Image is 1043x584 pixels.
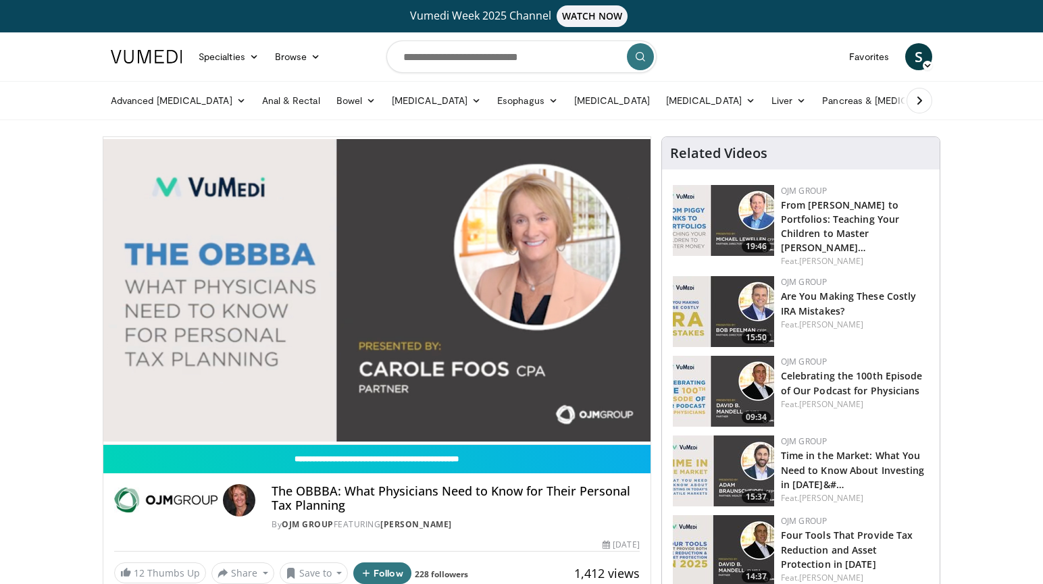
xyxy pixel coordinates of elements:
h4: Related Videos [670,145,767,161]
a: OJM Group [781,185,828,196]
span: 09:34 [742,411,771,423]
a: [PERSON_NAME] [799,572,863,583]
img: VuMedi Logo [111,50,182,63]
input: Search topics, interventions [386,41,657,73]
button: Save to [280,562,349,584]
div: Feat. [781,572,929,584]
a: [MEDICAL_DATA] [384,87,489,114]
a: Anal & Rectal [254,87,328,114]
span: WATCH NOW [557,5,628,27]
div: Feat. [781,319,929,331]
a: Celebrating the 100th Episode of Our Podcast for Physicians [781,369,923,396]
a: [PERSON_NAME] [799,255,863,267]
a: Vumedi Week 2025 ChannelWATCH NOW [113,5,930,27]
span: 12 [134,566,145,579]
a: OJM Group [781,515,828,527]
a: [PERSON_NAME] [380,519,452,530]
a: [PERSON_NAME] [799,319,863,330]
a: Are You Making These Costly IRA Mistakes? [781,290,917,317]
div: Feat. [781,255,929,267]
a: Four Tools That Provide Tax Reduction and Asset Protection in [DATE] [781,529,913,570]
img: cfc453be-3f74-41d3-a301-0743b7c46f05.150x105_q85_crop-smart_upscale.jpg [673,435,774,506]
a: Favorites [841,43,897,70]
a: 15:37 [673,435,774,506]
a: 228 followers [415,568,468,580]
span: 1,412 views [574,565,640,581]
img: 282c92bf-9480-4465-9a17-aeac8df0c943.150x105_q85_crop-smart_upscale.jpg [673,185,774,256]
a: OJM Group [282,519,334,530]
button: Share [211,562,274,584]
a: Advanced [MEDICAL_DATA] [103,87,254,114]
a: [PERSON_NAME] [799,492,863,504]
a: OJM Group [781,435,828,447]
video-js: Video Player [103,137,651,445]
a: [PERSON_NAME] [799,398,863,410]
a: Bowel [328,87,384,114]
h4: The OBBBA: What Physicians Need to Know for Their Personal Tax Planning [272,484,639,513]
span: 15:50 [742,331,771,344]
a: Browse [267,43,329,70]
a: 12 Thumbs Up [114,562,206,583]
a: [MEDICAL_DATA] [566,87,658,114]
a: 15:50 [673,276,774,347]
a: [MEDICAL_DATA] [658,87,763,114]
div: Feat. [781,492,929,504]
a: Pancreas & [MEDICAL_DATA] [814,87,972,114]
div: Feat. [781,398,929,410]
img: Avatar [223,484,255,516]
span: 14:37 [742,570,771,583]
a: Esophagus [489,87,566,114]
span: 15:37 [742,491,771,503]
a: OJM Group [781,276,828,288]
a: S [905,43,932,70]
span: 19:46 [742,240,771,253]
button: Follow [353,562,411,584]
a: Specialties [190,43,267,70]
div: [DATE] [603,539,639,551]
img: 7438bed5-bde3-4519-9543-24a8eadaa1c2.150x105_q85_crop-smart_upscale.jpg [673,356,774,427]
a: Liver [763,87,814,114]
a: OJM Group [781,356,828,367]
a: 09:34 [673,356,774,427]
a: 19:46 [673,185,774,256]
a: Time in the Market: What You Need to Know About Investing in [DATE]&#… [781,449,925,490]
img: 4b415aee-9520-4d6f-a1e1-8e5e22de4108.150x105_q85_crop-smart_upscale.jpg [673,276,774,347]
img: OJM Group [114,484,218,516]
a: From [PERSON_NAME] to Portfolios: Teaching Your Children to Master [PERSON_NAME]… [781,198,900,254]
div: By FEATURING [272,519,639,531]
